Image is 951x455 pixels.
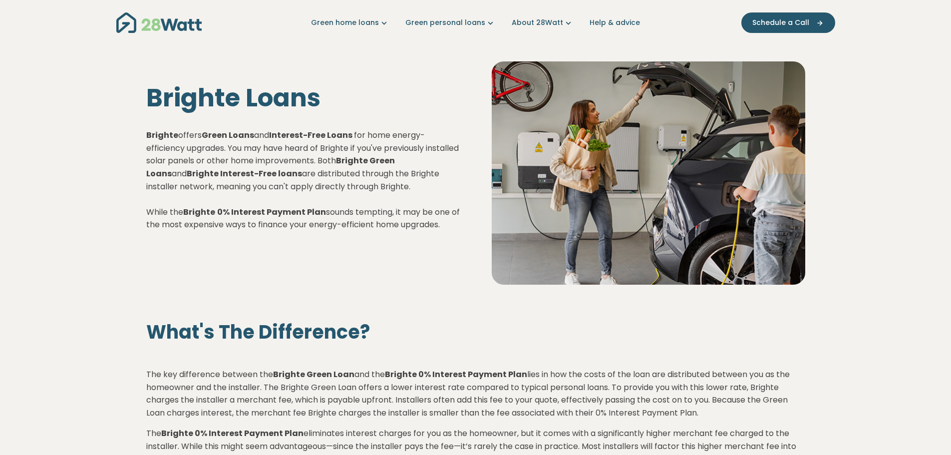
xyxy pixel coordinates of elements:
strong: Brighte 0% Interest Payment Plan [161,428,304,439]
h2: What's The Difference? [146,321,805,344]
p: The key difference between the and the lies in how the costs of the loan are distributed between ... [146,368,805,419]
strong: Brighte 0% Interest Payment Plan [385,369,527,380]
a: About 28Watt [512,17,574,28]
a: Help & advice [590,17,640,28]
h1: Brighte Loans [146,83,460,113]
p: offers and for home energy-efficiency upgrades. You may have heard of Brighte if you've previousl... [146,129,460,231]
button: Schedule a Call [741,12,835,33]
img: 28Watt [116,12,202,33]
strong: Brighte Interest-Free loans [187,168,302,179]
strong: Interest-Free Loans [269,129,352,141]
nav: Main navigation [116,10,835,35]
span: Schedule a Call [752,17,809,28]
strong: Brighte [146,129,178,141]
strong: Brighte [183,206,215,218]
a: Green personal loans [405,17,496,28]
strong: Brighte Green Loan [273,369,354,380]
strong: Brighte Green Loans [146,155,395,179]
strong: 0% Interest Payment Plan [217,206,326,218]
a: Green home loans [311,17,389,28]
strong: Green Loans [202,129,254,141]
